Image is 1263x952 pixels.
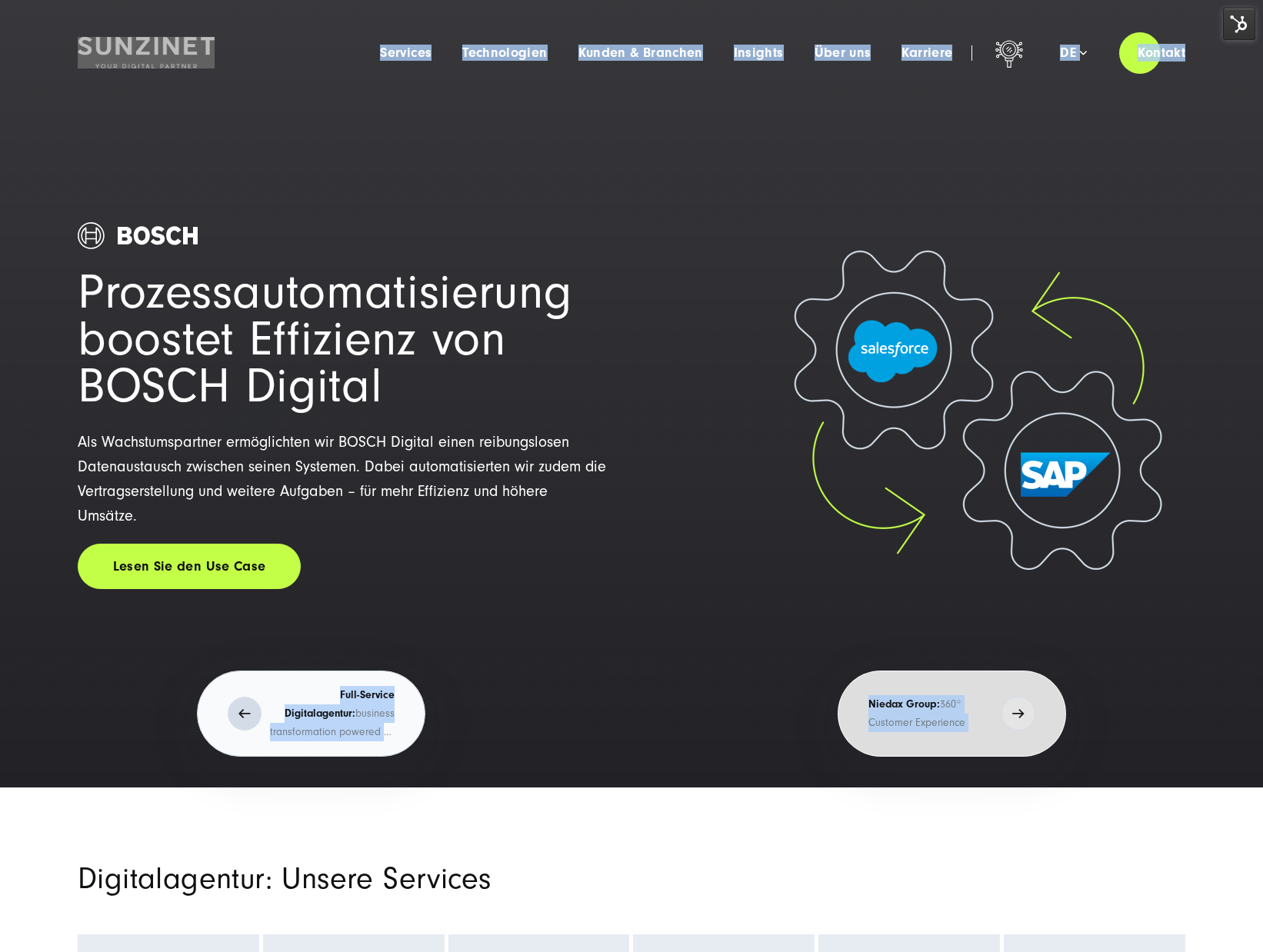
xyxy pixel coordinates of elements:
a: Insights [734,45,784,61]
strong: Full-Service Digitalagentur: [285,689,395,720]
a: Karriere [901,45,952,61]
p: Als Wachstumspartner ermöglichten wir BOSCH Digital einen reibungslosen Datenaustausch zwischen s... [78,430,609,528]
button: Niedax Group:360° Customer Experience [838,671,1066,757]
a: Services [380,45,432,61]
h1: Prozessautomatisierung boostet Effizienz von BOSCH Digital [78,269,609,409]
img: HubSpot Tools-Menüschalter [1223,8,1255,40]
img: bosch-logo-white [78,222,198,249]
p: 360° Customer Experience [868,695,994,732]
a: Lesen Sie den Use Case [78,544,301,589]
a: Kontakt [1119,31,1204,75]
a: Über uns [815,45,871,61]
button: Full-Service Digitalagentur:business transformation powered by digital innovation [197,671,425,757]
a: Technologien [462,45,547,61]
img: Salesforce und SAP Integration - Salesforce Agentur SUNZINET [786,250,1171,570]
p: business transformation powered by digital innovation [269,686,395,741]
img: SUNZINET Full Service Digital Agentur [78,37,215,69]
div: de [1060,45,1087,61]
strong: Niedax Group: [868,698,940,711]
h2: Digitalagentur: Unsere Services [78,864,808,894]
a: Kunden & Branchen [578,45,703,61]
